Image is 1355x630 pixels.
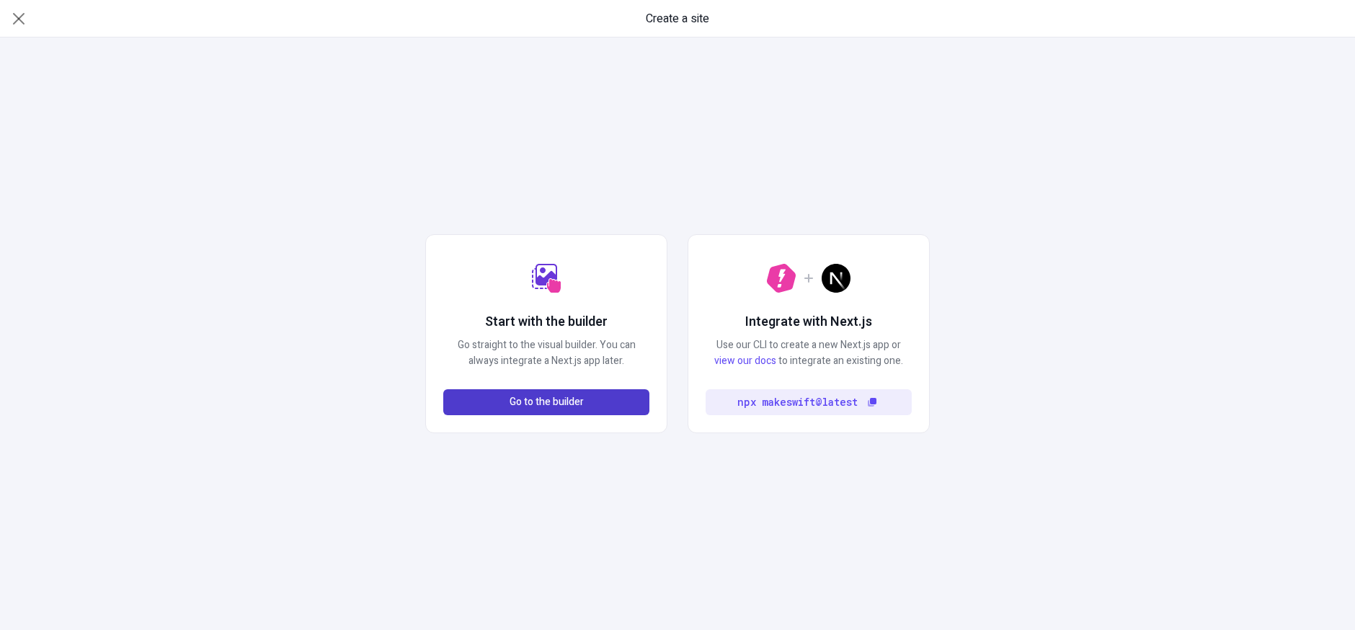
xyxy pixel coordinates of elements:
[443,389,649,415] button: Go to the builder
[485,313,608,332] h2: Start with the builder
[443,337,649,369] p: Go straight to the visual builder. You can always integrate a Next.js app later.
[714,353,776,368] a: view our docs
[510,394,584,410] span: Go to the builder
[737,394,858,410] code: npx makeswift@latest
[706,337,912,369] p: Use our CLI to create a new Next.js app or to integrate an existing one.
[646,10,709,27] span: Create a site
[745,313,872,332] h2: Integrate with Next.js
